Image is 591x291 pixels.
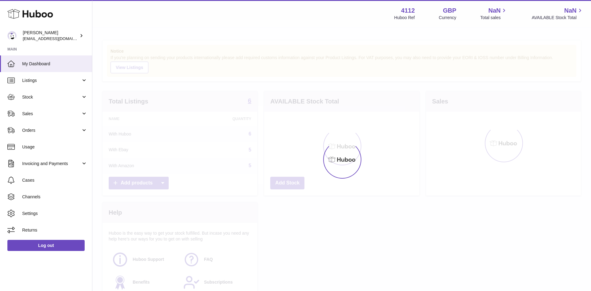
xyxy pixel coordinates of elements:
[23,36,90,41] span: [EMAIL_ADDRESS][DOMAIN_NAME]
[22,111,81,117] span: Sales
[394,15,415,21] div: Huboo Ref
[480,15,508,21] span: Total sales
[532,15,584,21] span: AVAILABLE Stock Total
[480,6,508,21] a: NaN Total sales
[22,78,81,83] span: Listings
[488,6,501,15] span: NaN
[22,227,87,233] span: Returns
[401,6,415,15] strong: 4112
[22,177,87,183] span: Cases
[7,240,85,251] a: Log out
[22,61,87,67] span: My Dashboard
[443,6,456,15] strong: GBP
[23,30,78,42] div: [PERSON_NAME]
[22,161,81,167] span: Invoicing and Payments
[7,31,17,40] img: internalAdmin-4112@internal.huboo.com
[22,144,87,150] span: Usage
[22,127,81,133] span: Orders
[564,6,577,15] span: NaN
[22,211,87,216] span: Settings
[22,194,87,200] span: Channels
[22,94,81,100] span: Stock
[532,6,584,21] a: NaN AVAILABLE Stock Total
[439,15,456,21] div: Currency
